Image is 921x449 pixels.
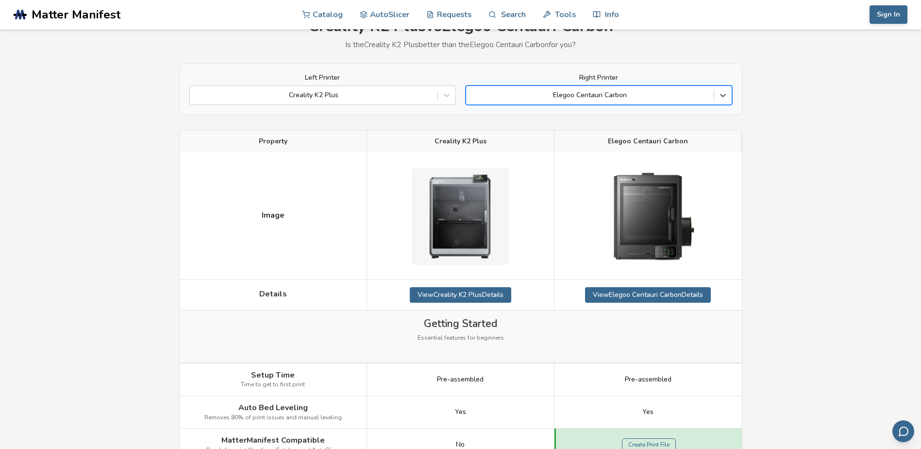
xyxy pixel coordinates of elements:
[241,381,305,388] span: Time to get to first print
[466,74,732,82] label: Right Printer
[259,138,287,145] span: Property
[642,408,653,416] span: Yes
[412,168,509,265] img: Creality K2 Plus
[195,91,197,99] input: Creality K2 Plus
[262,211,285,220] span: Image
[437,376,484,383] span: Pre-assembled
[179,40,742,49] p: Is the Creality K2 Plus better than the Elegoo Centauri Carbon for you?
[608,138,688,145] span: Elegoo Centauri Carbon
[418,335,504,342] span: Essential features for beginners
[189,74,456,82] label: Left Printer
[259,290,287,298] span: Details
[455,408,466,416] span: Yes
[221,436,325,445] span: MatterManifest Compatible
[435,138,486,145] span: Creality K2 Plus
[251,371,295,380] span: Setup Time
[410,287,511,303] a: ViewCreality K2 PlusDetails
[870,5,907,24] button: Sign In
[424,318,497,329] span: Getting Started
[892,420,914,442] button: Send feedback via email
[32,8,120,21] span: Matter Manifest
[585,287,711,303] a: ViewElegoo Centauri CarbonDetails
[456,441,465,449] span: No
[204,414,342,421] span: Removes 80% of print issues and manual leveling
[600,160,697,272] img: Elegoo Centauri Carbon
[179,17,742,35] h1: Creality K2 Plus vs Elegoo Centauri Carbon
[238,403,308,412] span: Auto Bed Leveling
[625,376,671,383] span: Pre-assembled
